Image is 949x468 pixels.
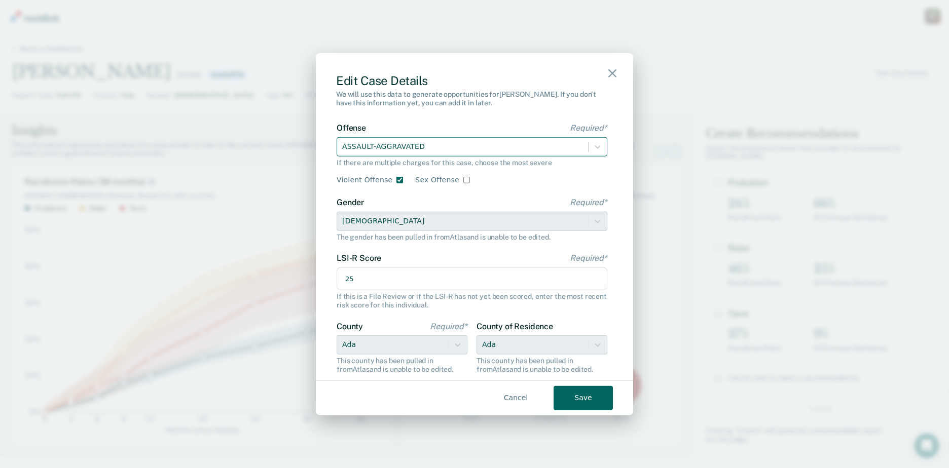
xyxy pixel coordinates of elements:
[336,73,613,88] div: Edit Case Details
[554,385,613,410] button: Save
[337,357,467,374] div: This county has been pulled in from Atlas and is unable to be edited.
[337,198,607,207] label: Gender
[337,158,607,167] div: If there are multiple charges for this case, choose the most severe
[337,292,607,309] div: If this is a File Review or if the LSI-R has not yet been scored, enter the most recent risk scor...
[415,175,459,185] label: Sex Offense
[570,123,607,133] span: Required*
[486,385,545,410] button: Cancel
[337,321,467,331] label: County
[337,232,607,241] div: The gender has been pulled in from Atlas and is unable to be edited.
[336,90,613,107] div: We will use this data to generate opportunities for [PERSON_NAME] . If you don't have this inform...
[570,198,607,207] span: Required*
[337,175,392,185] label: Violent Offense
[337,253,607,263] label: LSI-R Score
[337,123,607,133] label: Offense
[570,253,607,263] span: Required*
[477,357,607,374] div: This county has been pulled in from Atlas and is unable to be edited.
[477,321,607,331] label: County of Residence
[430,321,467,331] span: Required*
